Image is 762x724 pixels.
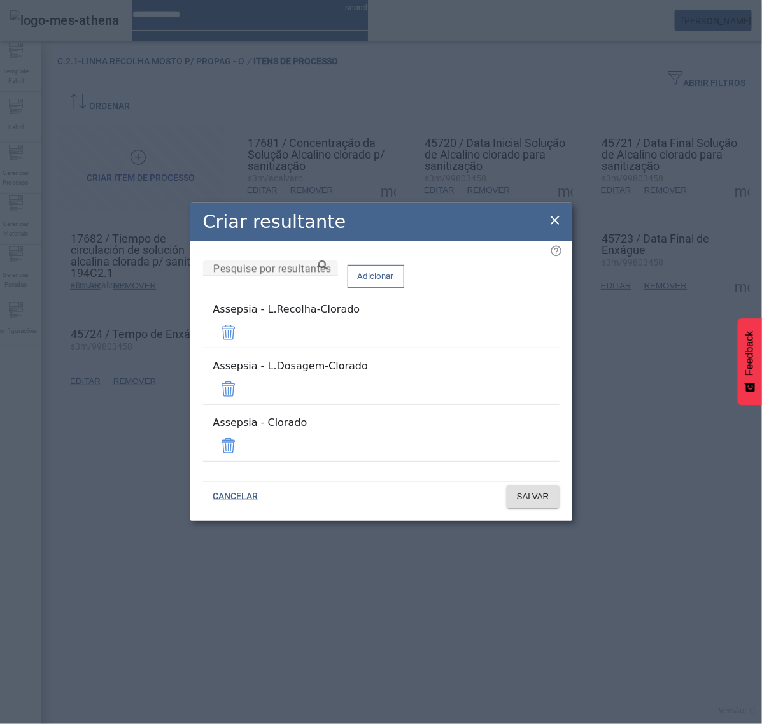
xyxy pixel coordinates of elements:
input: Number [213,261,328,276]
div: Assepsia - Clorado [213,415,549,430]
mat-label: Pesquise por resultantes [213,262,331,274]
button: CANCELAR [203,485,269,508]
span: SALVAR [517,490,549,503]
button: Feedback - Mostrar pesquisa [738,318,762,405]
span: Adicionar [358,270,394,283]
button: Adicionar [348,265,404,288]
div: Assepsia - L.Recolha-Clorado [213,302,549,317]
span: Feedback [744,331,756,376]
div: Assepsia - L.Dosagem-Clorado [213,358,549,374]
span: CANCELAR [213,490,258,503]
button: SALVAR [507,485,560,508]
h2: Criar resultante [203,208,346,236]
